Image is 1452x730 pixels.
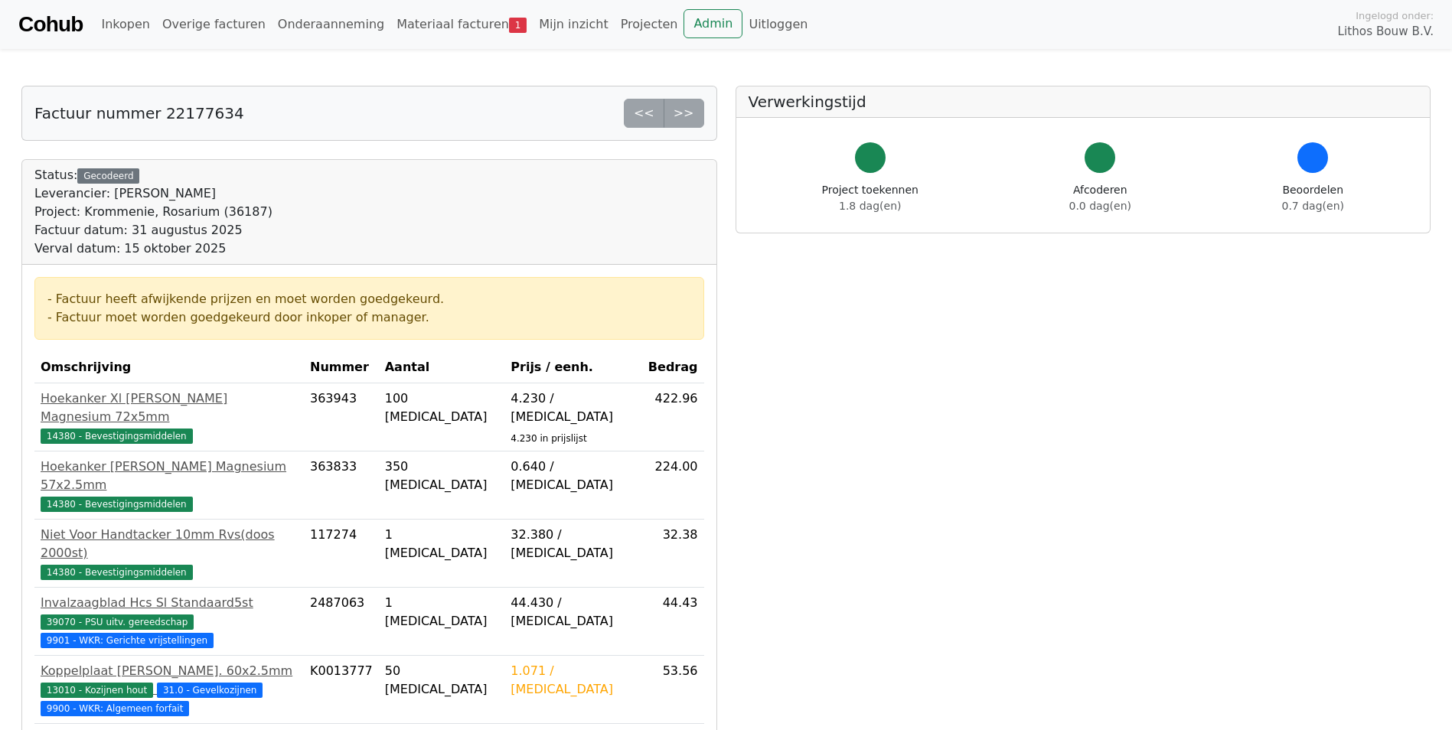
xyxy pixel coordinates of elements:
[41,565,193,580] span: 14380 - Bevestigingsmiddelen
[41,633,214,648] span: 9901 - WKR: Gerichte vrijstellingen
[390,9,533,40] a: Materiaal facturen1
[41,526,298,562] div: Niet Voor Handtacker 10mm Rvs(doos 2000st)
[95,9,155,40] a: Inkopen
[41,662,298,680] div: Koppelplaat [PERSON_NAME]. 60x2.5mm
[385,662,499,699] div: 50 [MEDICAL_DATA]
[1282,200,1344,212] span: 0.7 dag(en)
[41,594,298,612] div: Invalzaagblad Hcs Sl Standaard5st
[41,429,193,444] span: 14380 - Bevestigingsmiddelen
[509,18,527,33] span: 1
[41,526,298,581] a: Niet Voor Handtacker 10mm Rvs(doos 2000st)14380 - Bevestigingsmiddelen
[41,683,153,698] span: 13010 - Kozijnen hout
[511,433,586,444] sub: 4.230 in prijslijst
[34,203,272,221] div: Project: Krommenie, Rosarium (36187)
[642,352,704,383] th: Bedrag
[504,352,642,383] th: Prijs / eenh.
[41,389,298,445] a: Hoekanker Xl [PERSON_NAME] Magnesium 72x5mm14380 - Bevestigingsmiddelen
[34,221,272,240] div: Factuur datum: 31 augustus 2025
[34,104,244,122] h5: Factuur nummer 22177634
[41,614,194,630] span: 39070 - PSU uitv. gereedschap
[34,352,304,383] th: Omschrijving
[533,9,615,40] a: Mijn inzicht
[642,588,704,656] td: 44.43
[34,166,272,258] div: Status:
[1338,23,1434,41] span: Lithos Bouw B.V.
[385,594,499,631] div: 1 [MEDICAL_DATA]
[379,352,505,383] th: Aantal
[1069,182,1131,214] div: Afcoderen
[41,594,298,649] a: Invalzaagblad Hcs Sl Standaard5st39070 - PSU uitv. gereedschap 9901 - WKR: Gerichte vrijstellingen
[839,200,901,212] span: 1.8 dag(en)
[511,594,636,631] div: 44.430 / [MEDICAL_DATA]
[511,526,636,562] div: 32.380 / [MEDICAL_DATA]
[615,9,684,40] a: Projecten
[511,662,636,699] div: 1.071 / [MEDICAL_DATA]
[304,451,379,520] td: 363833
[304,656,379,724] td: K0013777
[385,389,499,426] div: 100 [MEDICAL_DATA]
[157,683,263,698] span: 31.0 - Gevelkozijnen
[304,352,379,383] th: Nummer
[47,308,691,327] div: - Factuur moet worden goedgekeurd door inkoper of manager.
[642,520,704,588] td: 32.38
[41,701,189,716] span: 9900 - WKR: Algemeen forfait
[34,184,272,203] div: Leverancier: [PERSON_NAME]
[304,588,379,656] td: 2487063
[41,458,298,494] div: Hoekanker [PERSON_NAME] Magnesium 57x2.5mm
[742,9,814,40] a: Uitloggen
[41,662,298,717] a: Koppelplaat [PERSON_NAME]. 60x2.5mm13010 - Kozijnen hout 31.0 - Gevelkozijnen 9900 - WKR: Algemee...
[34,240,272,258] div: Verval datum: 15 oktober 2025
[642,656,704,724] td: 53.56
[385,526,499,562] div: 1 [MEDICAL_DATA]
[47,290,691,308] div: - Factuur heeft afwijkende prijzen en moet worden goedgekeurd.
[1069,200,1131,212] span: 0.0 dag(en)
[77,168,139,184] div: Gecodeerd
[385,458,499,494] div: 350 [MEDICAL_DATA]
[304,520,379,588] td: 117274
[41,389,298,426] div: Hoekanker Xl [PERSON_NAME] Magnesium 72x5mm
[1282,182,1344,214] div: Beoordelen
[822,182,919,214] div: Project toekennen
[511,389,636,426] div: 4.230 / [MEDICAL_DATA]
[272,9,390,40] a: Onderaanneming
[749,93,1418,111] h5: Verwerkingstijd
[18,6,83,43] a: Cohub
[41,497,193,512] span: 14380 - Bevestigingsmiddelen
[156,9,272,40] a: Overige facturen
[684,9,742,38] a: Admin
[304,383,379,451] td: 363943
[642,383,704,451] td: 422.96
[511,458,636,494] div: 0.640 / [MEDICAL_DATA]
[41,458,298,513] a: Hoekanker [PERSON_NAME] Magnesium 57x2.5mm14380 - Bevestigingsmiddelen
[1356,8,1434,23] span: Ingelogd onder:
[642,451,704,520] td: 224.00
